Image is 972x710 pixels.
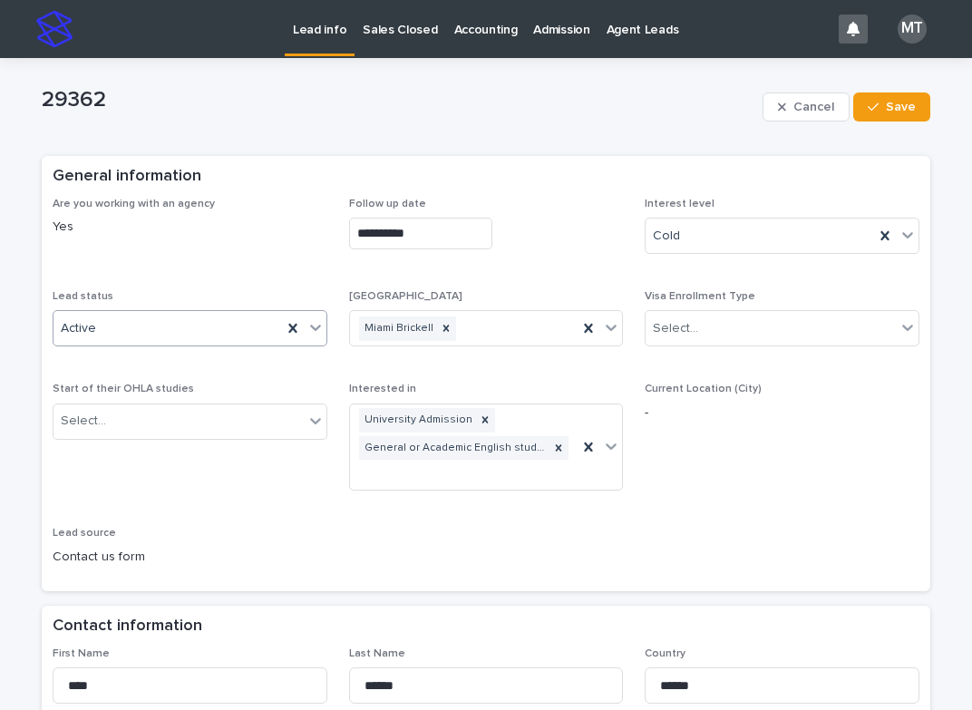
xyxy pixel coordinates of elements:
span: Current Location (City) [645,384,762,394]
span: Last Name [349,648,405,659]
p: Contact us form [53,548,327,567]
span: Lead source [53,528,116,539]
span: Interest level [645,199,714,209]
button: Save [853,92,930,122]
div: Miami Brickell [359,316,436,341]
span: Interested in [349,384,416,394]
span: Cancel [793,101,834,113]
span: First Name [53,648,110,659]
div: University Admission [359,408,475,433]
span: Follow up date [349,199,426,209]
span: Cold [653,227,680,246]
span: Visa Enrollment Type [645,291,755,302]
div: General or Academic English studies [359,436,549,461]
h2: General information [53,167,201,187]
h2: Contact information [53,617,202,637]
span: Lead status [53,291,113,302]
div: Select... [653,319,698,338]
img: stacker-logo-s-only.png [36,11,73,47]
div: Select... [61,412,106,431]
span: [GEOGRAPHIC_DATA] [349,291,462,302]
span: Country [645,648,685,659]
span: Save [886,101,916,113]
p: Yes [53,218,327,237]
p: 29362 [42,87,755,113]
button: Cancel [763,92,850,122]
span: Active [61,319,96,338]
p: - [645,404,919,423]
span: Are you working with an agency [53,199,215,209]
div: MT [898,15,927,44]
span: Start of their OHLA studies [53,384,194,394]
